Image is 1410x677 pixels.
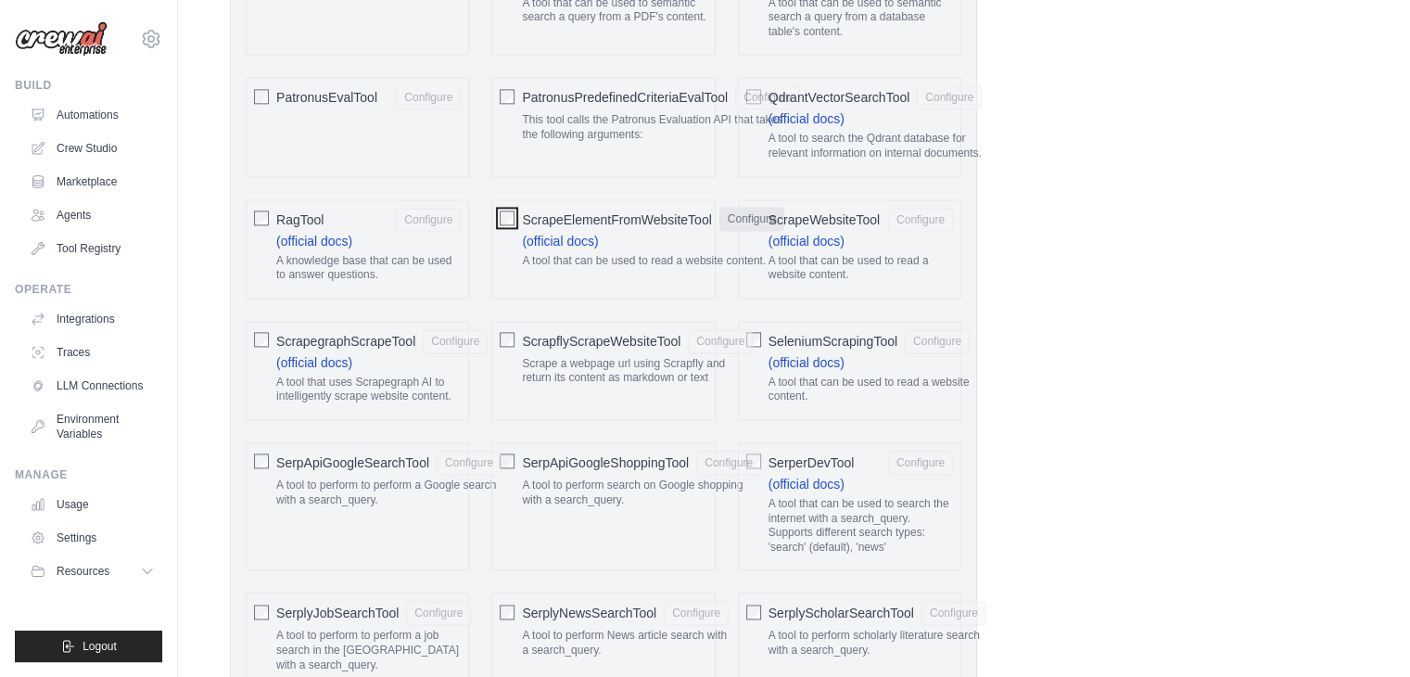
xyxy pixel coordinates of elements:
button: QdrantVectorSearchTool (official docs) A tool to search the Qdrant database for relevant informat... [917,85,982,109]
a: Environment Variables [22,404,162,449]
button: SerplyNewsSearchTool A tool to perform News article search with a search_query. [664,601,729,625]
p: Scrape a webpage url using Scrapfly and return its content as markdown or text [522,357,753,386]
a: Integrations [22,304,162,334]
button: ScrapflyScrapeWebsiteTool Scrape a webpage url using Scrapfly and return its content as markdown ... [688,329,753,353]
span: QdrantVectorSearchTool [769,88,910,107]
a: (official docs) [769,234,845,249]
a: LLM Connections [22,371,162,401]
button: SerplyJobSearchTool A tool to perform to perform a job search in the [GEOGRAPHIC_DATA] with a sea... [406,601,471,625]
p: A knowledge base that can be used to answer questions. [276,254,461,283]
button: Logout [15,631,162,662]
button: SerperDevTool (official docs) A tool that can be used to search the internet with a search_query.... [888,451,953,475]
span: SerpApiGoogleShoppingTool [522,453,689,472]
button: SerpApiGoogleShoppingTool A tool to perform search on Google shopping with a search_query. [696,451,761,475]
button: SeleniumScrapingTool (official docs) A tool that can be used to read a website content. [905,329,970,353]
a: Crew Studio [22,134,162,163]
button: RagTool (official docs) A knowledge base that can be used to answer questions. [396,208,461,232]
p: This tool calls the Patronus Evaluation API that takes the following arguments: [522,113,800,142]
span: ScrapegraphScrapeTool [276,332,415,351]
span: ScrapeWebsiteTool [769,211,880,229]
img: Logo [15,21,108,57]
button: SerplyScholarSearchTool A tool to perform scholarly literature search with a search_query. [921,601,986,625]
a: (official docs) [769,111,845,126]
span: SerperDevTool [769,453,855,472]
span: Resources [57,564,109,579]
button: PatronusEvalTool [396,85,461,109]
button: ScrapeElementFromWebsiteTool (official docs) A tool that can be used to read a website content. [719,207,784,231]
a: (official docs) [769,477,845,492]
span: SeleniumScrapingTool [769,332,897,351]
p: A tool to perform to perform a Google search with a search_query. [276,479,502,507]
div: Manage [15,467,162,482]
span: SerplyNewsSearchTool [522,604,656,622]
span: SerplyJobSearchTool [276,604,399,622]
span: SerplyScholarSearchTool [769,604,914,622]
p: A tool that can be used to read a website content. [769,254,953,283]
span: Logout [83,639,117,654]
a: Tool Registry [22,234,162,263]
a: (official docs) [769,355,845,370]
span: RagTool [276,211,324,229]
a: Automations [22,100,162,130]
a: (official docs) [522,234,598,249]
span: SerpApiGoogleSearchTool [276,453,429,472]
p: A tool to perform scholarly literature search with a search_query. [769,629,986,658]
a: Settings [22,523,162,553]
p: A tool that can be used to read a website content. [769,376,970,404]
a: Traces [22,338,162,367]
button: ScrapeWebsiteTool (official docs) A tool that can be used to read a website content. [888,208,953,232]
p: A tool that can be used to search the internet with a search_query. Supports different search typ... [769,497,953,555]
a: (official docs) [276,234,352,249]
div: Operate [15,282,162,297]
button: ScrapegraphScrapeTool (official docs) A tool that uses Scrapegraph AI to intelligently scrape web... [423,329,488,353]
p: A tool to perform to perform a job search in the [GEOGRAPHIC_DATA] with a search_query. [276,629,471,672]
p: A tool that uses Scrapegraph AI to intelligently scrape website content. [276,376,488,404]
button: PatronusPredefinedCriteriaEvalTool This tool calls the Patronus Evaluation API that takes the fol... [735,85,800,109]
span: ScrapeElementFromWebsiteTool [522,211,711,229]
span: PatronusPredefinedCriteriaEvalTool [522,88,728,107]
span: PatronusEvalTool [276,88,377,107]
button: Resources [22,556,162,586]
span: ScrapflyScrapeWebsiteTool [522,332,680,351]
div: Build [15,78,162,93]
a: Marketplace [22,167,162,197]
a: Usage [22,490,162,519]
p: A tool that can be used to read a website content. [522,254,783,269]
button: SerpApiGoogleSearchTool A tool to perform to perform a Google search with a search_query. [437,451,502,475]
p: A tool to perform search on Google shopping with a search_query. [522,479,761,507]
a: Agents [22,200,162,230]
a: (official docs) [276,355,352,370]
p: A tool to search the Qdrant database for relevant information on internal documents. [769,132,983,160]
p: A tool to perform News article search with a search_query. [522,629,729,658]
